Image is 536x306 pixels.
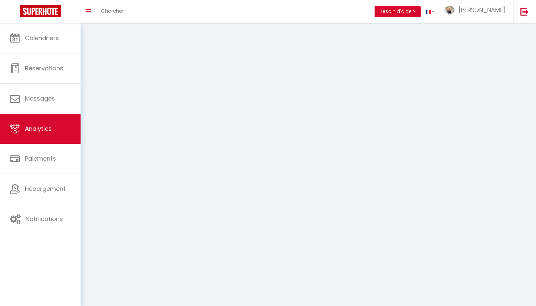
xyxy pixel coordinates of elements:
button: Besoin d'aide ? [375,6,421,17]
img: logout [520,7,529,16]
span: Paiements [25,154,56,163]
img: ... [445,6,454,14]
span: [PERSON_NAME] [459,6,505,14]
span: Calendriers [25,34,59,42]
span: Messages [25,94,55,103]
span: Chercher [101,7,124,14]
span: Notifications [26,215,63,223]
span: Réservations [25,64,63,72]
span: Hébergement [25,185,66,193]
img: Super Booking [20,5,61,17]
span: Analytics [25,124,52,133]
